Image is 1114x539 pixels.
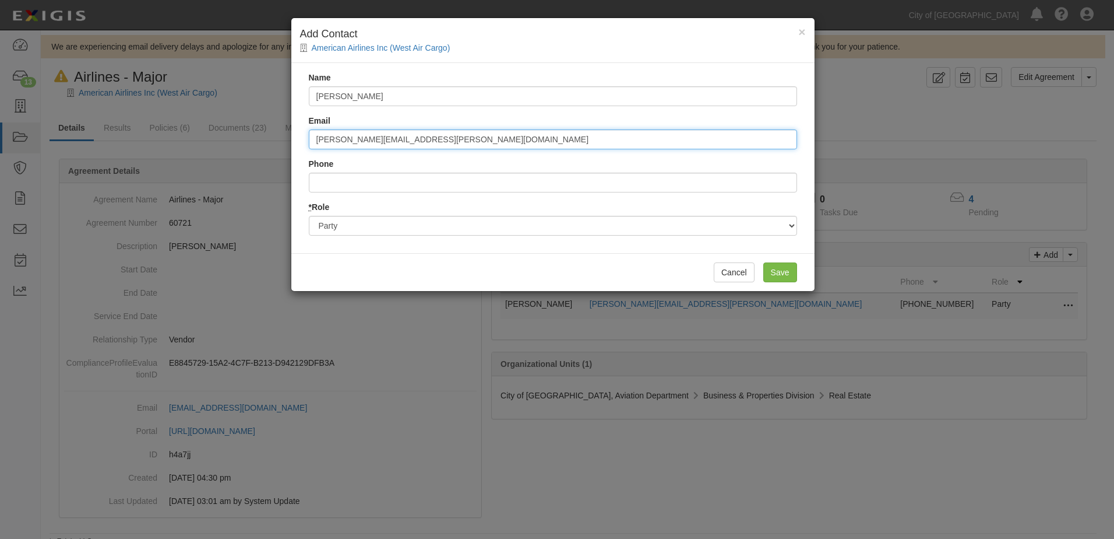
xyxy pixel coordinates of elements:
button: Cancel [714,262,755,282]
label: Role [309,201,330,213]
h4: Add Contact [300,27,806,42]
input: Save [763,262,797,282]
label: Name [309,72,331,83]
span: × [798,25,805,38]
button: Close [798,26,805,38]
abbr: required [309,202,312,212]
a: American Airlines Inc (West Air Cargo) [312,43,450,52]
label: Email [309,115,330,127]
label: Phone [309,158,334,170]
